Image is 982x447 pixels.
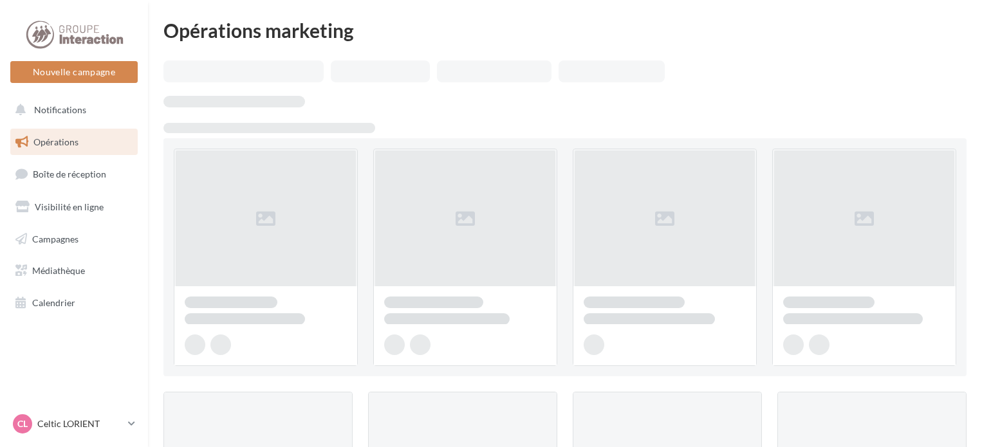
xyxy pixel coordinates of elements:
[8,194,140,221] a: Visibilité en ligne
[34,104,86,115] span: Notifications
[33,136,79,147] span: Opérations
[32,233,79,244] span: Campagnes
[33,169,106,179] span: Boîte de réception
[8,129,140,156] a: Opérations
[8,160,140,188] a: Boîte de réception
[8,289,140,316] a: Calendrier
[17,417,28,430] span: CL
[37,417,123,430] p: Celtic LORIENT
[32,297,75,308] span: Calendrier
[8,257,140,284] a: Médiathèque
[35,201,104,212] span: Visibilité en ligne
[8,96,135,123] button: Notifications
[8,226,140,253] a: Campagnes
[10,61,138,83] button: Nouvelle campagne
[32,265,85,276] span: Médiathèque
[10,412,138,436] a: CL Celtic LORIENT
[163,21,967,40] div: Opérations marketing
